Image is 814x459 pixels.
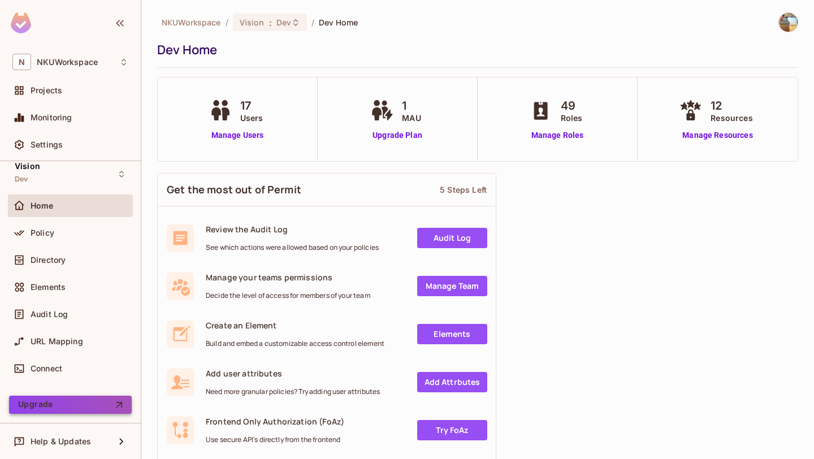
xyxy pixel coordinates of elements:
[206,435,344,444] span: Use secure API's directly from the frontend
[368,129,426,141] a: Upgrade Plan
[167,183,301,197] span: Get the most out of Permit
[561,112,583,124] span: Roles
[206,243,379,252] span: See which actions were allowed based on your policies
[206,339,384,348] span: Build and embed a customizable access control element
[162,17,221,28] span: the active workspace
[311,17,314,28] li: /
[12,54,31,70] span: N
[15,175,28,184] span: Dev
[402,97,421,114] span: 1
[240,97,263,114] span: 17
[240,17,265,28] span: Vision
[31,113,72,122] span: Monitoring
[206,368,380,379] span: Add user attributes
[226,17,228,28] li: /
[527,129,588,141] a: Manage Roles
[206,291,370,300] span: Decide the level of access for members of your team
[31,256,66,265] span: Directory
[31,283,66,292] span: Elements
[37,58,98,67] span: Workspace: NKUWorkspace
[206,129,269,141] a: Manage Users
[31,437,91,446] span: Help & Updates
[402,112,421,124] span: MAU
[417,276,487,296] a: Manage Team
[31,201,54,210] span: Home
[319,17,358,28] span: Dev Home
[31,364,62,373] span: Connect
[31,140,63,149] span: Settings
[15,162,40,171] span: Vision
[711,112,752,124] span: Resources
[206,224,379,235] span: Review the Audit Log
[276,17,291,28] span: Dev
[711,97,752,114] span: 12
[206,416,344,427] span: Frontend Only Authorization (FoAz)
[11,12,31,33] img: SReyMgAAAABJRU5ErkJggg==
[269,18,272,27] span: :
[31,310,68,319] span: Audit Log
[779,13,798,32] img: Bhaktij Koli
[417,420,487,440] a: Try FoAz
[31,86,62,95] span: Projects
[240,112,263,124] span: Users
[677,129,758,141] a: Manage Resources
[417,228,487,248] a: Audit Log
[417,372,487,392] a: Add Attrbutes
[417,324,487,344] a: Elements
[206,320,384,331] span: Create an Element
[440,184,487,195] div: 5 Steps Left
[561,97,583,114] span: 49
[31,337,83,346] span: URL Mapping
[157,41,793,58] div: Dev Home
[31,228,54,237] span: Policy
[9,396,132,414] button: Upgrade
[206,272,370,283] span: Manage your teams permissions
[206,387,380,396] span: Need more granular policies? Try adding user attributes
